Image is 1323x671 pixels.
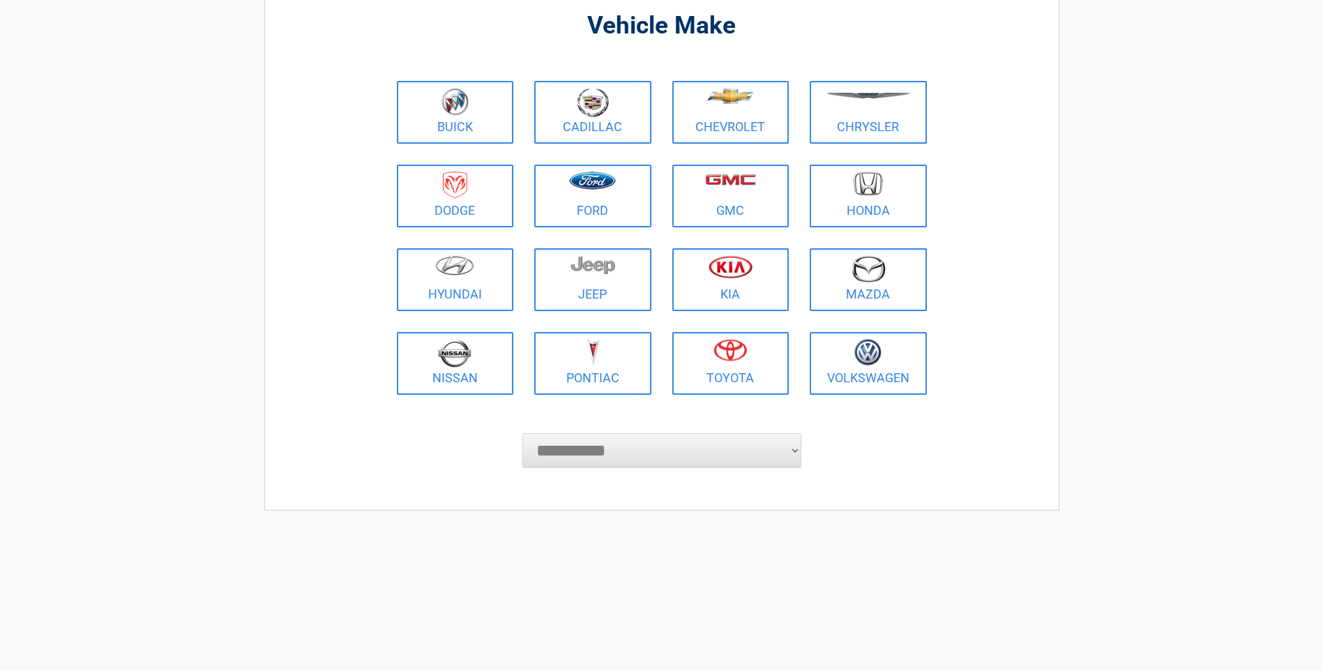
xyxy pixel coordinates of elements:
[713,339,747,361] img: toyota
[810,165,927,227] a: Honda
[851,255,886,282] img: mazda
[397,332,514,395] a: Nissan
[435,255,474,276] img: hyundai
[534,81,651,144] a: Cadillac
[810,332,927,395] a: Volkswagen
[534,248,651,311] a: Jeep
[534,332,651,395] a: Pontiac
[672,332,789,395] a: Toyota
[672,248,789,311] a: Kia
[569,172,616,190] img: ford
[854,339,882,366] img: volkswagen
[810,248,927,311] a: Mazda
[577,88,609,117] img: cadillac
[438,339,471,368] img: nissan
[672,165,789,227] a: GMC
[570,255,615,275] img: jeep
[393,10,930,43] h2: Vehicle Make
[707,89,754,104] img: chevrolet
[709,255,753,278] img: kia
[705,174,756,186] img: gmc
[810,81,927,144] a: Chrysler
[826,93,911,99] img: chrysler
[397,165,514,227] a: Dodge
[586,339,600,365] img: pontiac
[854,172,883,196] img: honda
[441,88,469,116] img: buick
[443,172,467,199] img: dodge
[397,81,514,144] a: Buick
[397,248,514,311] a: Hyundai
[534,165,651,227] a: Ford
[672,81,789,144] a: Chevrolet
